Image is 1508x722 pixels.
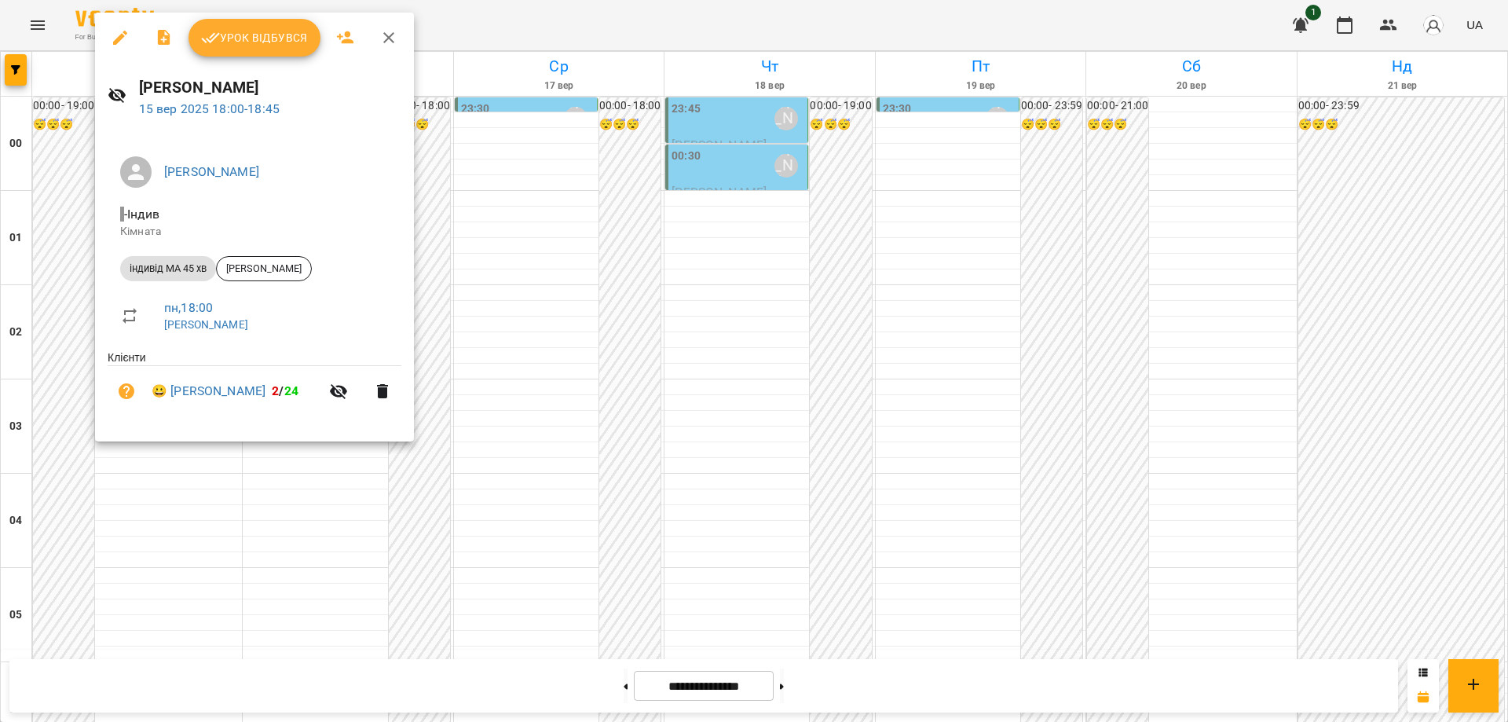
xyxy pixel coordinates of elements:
[284,383,298,398] span: 24
[272,383,279,398] span: 2
[188,19,320,57] button: Урок відбувся
[108,350,401,423] ul: Клієнти
[120,224,389,240] p: Кімната
[139,101,280,116] a: 15 вер 2025 18:00-18:45
[216,256,312,281] div: [PERSON_NAME]
[139,75,401,100] h6: [PERSON_NAME]
[164,318,248,331] a: [PERSON_NAME]
[164,164,259,179] a: [PERSON_NAME]
[217,262,311,276] span: [PERSON_NAME]
[120,262,216,276] span: індивід МА 45 хв
[120,207,163,222] span: - Індив
[164,300,213,315] a: пн , 18:00
[108,372,145,410] button: Візит ще не сплачено. Додати оплату?
[152,382,265,401] a: 😀 [PERSON_NAME]
[201,28,308,47] span: Урок відбувся
[272,383,298,398] b: /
